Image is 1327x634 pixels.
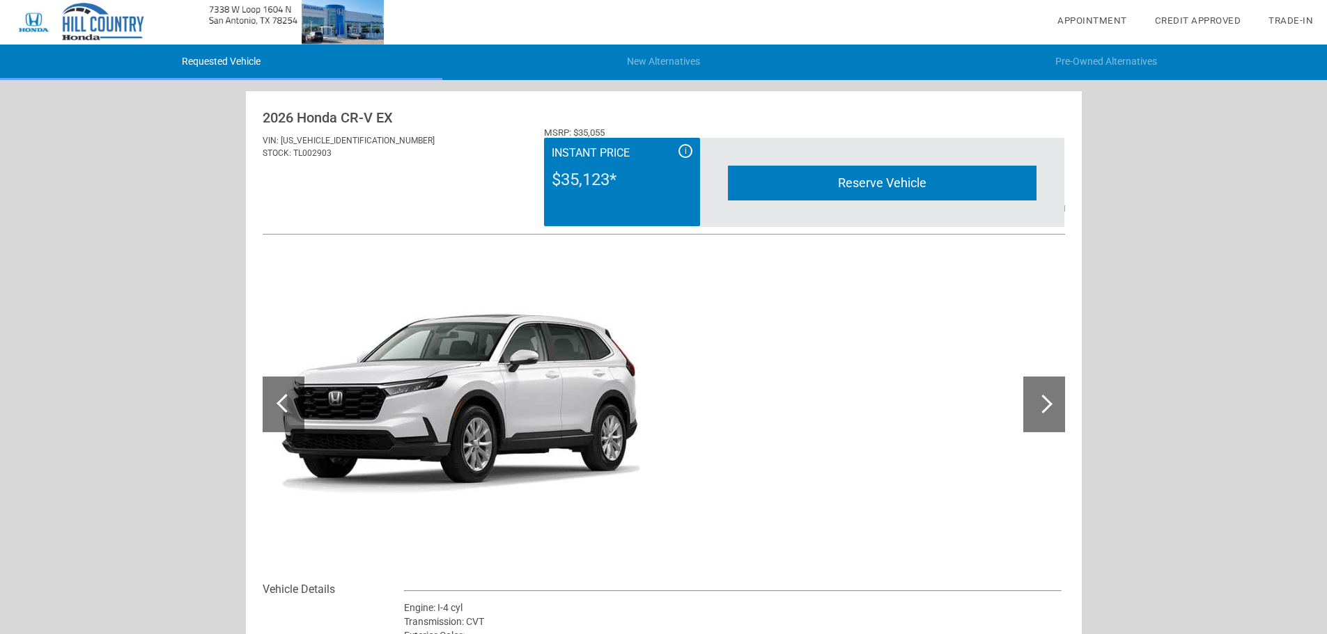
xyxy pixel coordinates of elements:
a: Trade-In [1268,15,1313,26]
div: $35,123* [552,161,692,198]
div: 2026 Honda CR-V [263,108,373,127]
div: Vehicle Details [263,581,404,598]
div: Reserve Vehicle [728,166,1037,200]
div: Transmission: CVT [404,615,1062,628]
div: EX [376,108,393,127]
li: New Alternatives [442,45,885,80]
div: Engine: I-4 cyl [404,601,1062,615]
div: MSRP: $35,055 [544,127,1065,138]
span: [US_VEHICLE_IDENTIFICATION_NUMBER] [281,136,435,145]
span: VIN: [263,136,279,145]
span: i [685,146,687,156]
a: Appointment [1057,15,1127,26]
li: Pre-Owned Alternatives [885,45,1327,80]
img: 1cedbeea919f392340f726b356b145c4x.jpg [263,257,658,552]
div: Quoted on [DATE] 5:46:24 PM [263,193,1065,215]
a: Credit Approved [1155,15,1241,26]
span: TL002903 [293,148,332,158]
div: Instant Price [552,144,692,161]
span: STOCK: [263,148,291,158]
